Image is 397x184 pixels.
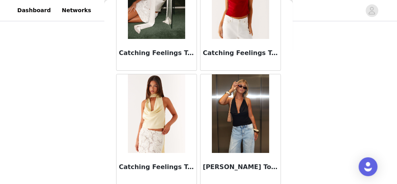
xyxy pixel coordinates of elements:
h3: Catching Feelings Top - Ivory [119,48,194,58]
img: Charli Cowl Top - Black [212,74,269,153]
h3: Catching Feelings Top - Yellow [119,162,194,172]
a: Dashboard [13,2,55,19]
h3: [PERSON_NAME] Top - Black [203,162,278,172]
div: Open Intercom Messenger [359,157,377,176]
div: avatar [368,4,375,17]
a: Networks [57,2,96,19]
h3: Catching Feelings Top - Red [203,48,278,58]
img: Catching Feelings Top - Yellow [128,74,185,153]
